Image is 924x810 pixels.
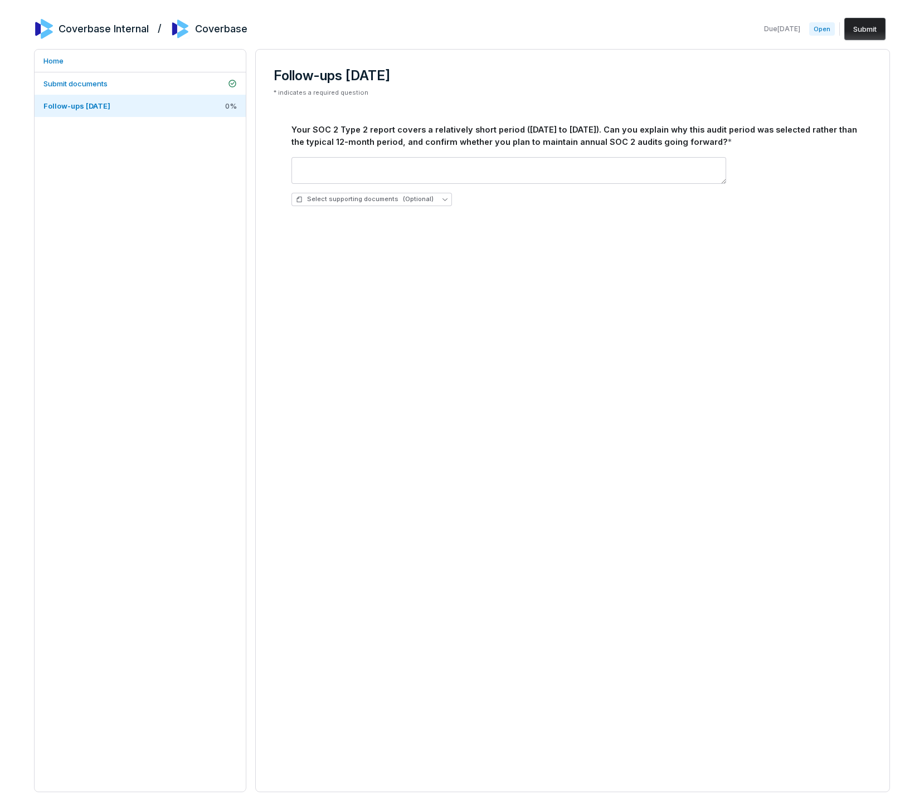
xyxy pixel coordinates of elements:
[35,50,246,72] a: Home
[291,124,867,148] div: Your SOC 2 Type 2 report covers a relatively short period ([DATE] to [DATE]). Can you explain why...
[809,22,835,36] span: Open
[225,101,237,111] span: 0 %
[59,22,149,36] h2: Coverbase Internal
[43,79,108,88] span: Submit documents
[296,195,434,203] span: Select supporting documents
[764,25,800,33] span: Due [DATE]
[158,19,162,36] h2: /
[35,95,246,117] a: Follow-ups [DATE]0%
[274,89,872,97] p: * indicates a required question
[274,67,872,84] h3: Follow-ups [DATE]
[844,18,886,40] button: Submit
[43,101,110,110] span: Follow-ups [DATE]
[403,195,434,203] span: (Optional)
[35,72,246,95] a: Submit documents
[195,22,247,36] h2: Coverbase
